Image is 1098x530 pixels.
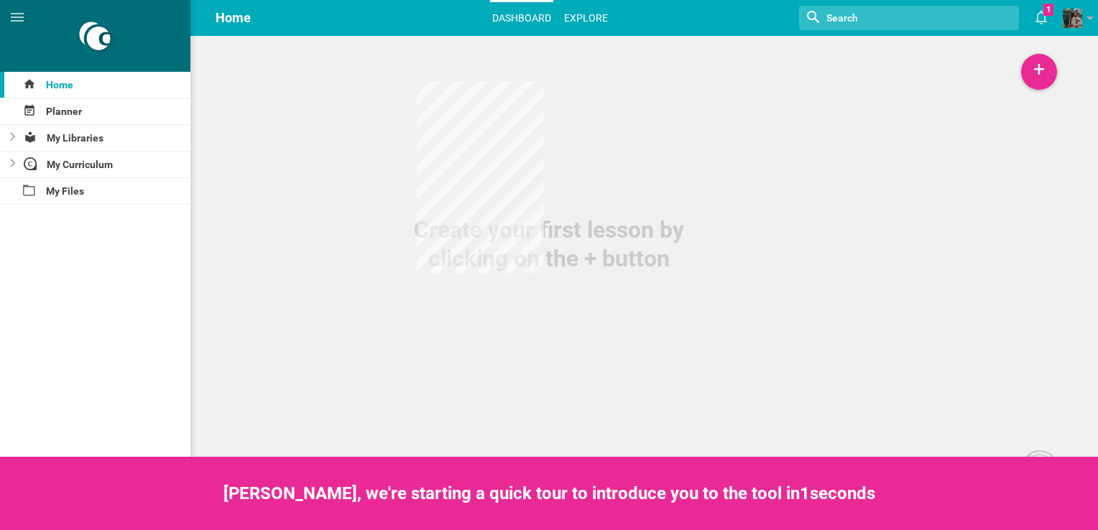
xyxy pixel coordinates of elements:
div: + [1021,54,1057,90]
span: Home [216,10,251,25]
input: Search [825,9,956,27]
div: Create your first lesson by clicking on the + button [405,215,693,273]
span: 1 [800,483,810,503]
a: Dashboard [490,2,553,34]
div: My Curriculum [19,152,191,177]
div: My Libraries [19,125,191,151]
span: [PERSON_NAME], we're starting a quick tour to introduce you to the tool in [223,483,800,503]
a: Explore [562,2,610,34]
span: seconds [810,483,875,503]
